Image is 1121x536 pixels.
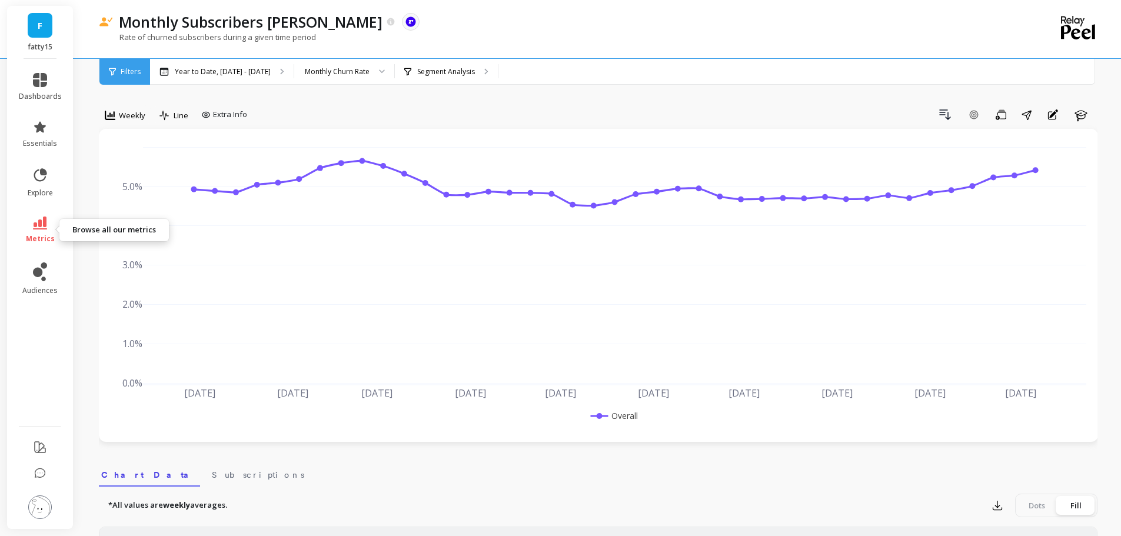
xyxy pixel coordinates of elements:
[119,12,382,32] p: Monthly Subscribers Churn Rate
[99,460,1097,487] nav: Tabs
[212,469,304,481] span: Subscriptions
[121,67,141,76] span: Filters
[213,109,247,121] span: Extra Info
[1056,496,1095,515] div: Fill
[1017,496,1056,515] div: Dots
[99,32,316,42] p: Rate of churned subscribers during a given time period
[108,500,227,511] p: *All values are averages.
[163,500,190,510] strong: weekly
[305,66,370,77] div: Monthly Churn Rate
[99,17,113,27] img: header icon
[19,92,62,101] span: dashboards
[38,19,42,32] span: F
[175,67,271,76] p: Year to Date, [DATE] - [DATE]
[19,42,62,52] p: fatty15
[26,234,55,244] span: metrics
[22,286,58,295] span: audiences
[101,469,198,481] span: Chart Data
[174,110,188,121] span: Line
[28,495,52,519] img: profile picture
[405,16,416,27] img: api.recharge.svg
[119,110,145,121] span: Weekly
[28,188,53,198] span: explore
[23,139,57,148] span: essentials
[417,67,475,76] p: Segment Analysis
